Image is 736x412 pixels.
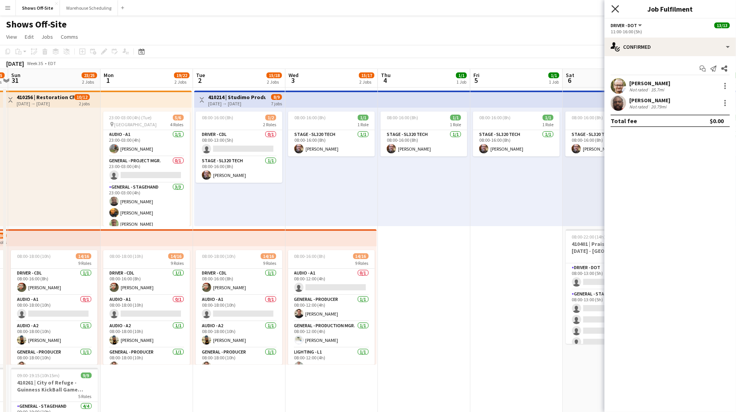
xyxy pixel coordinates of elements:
div: 11:00-16:00 (5h) [611,29,730,34]
app-job-card: 08:00-16:00 (8h)1/11 RoleStage - SL320 Tech1/108:00-16:00 (8h)[PERSON_NAME] [288,112,375,156]
div: [DATE] → [DATE] [208,101,266,106]
app-card-role: Audio - A10/108:00-18:00 (10h) [11,295,97,321]
div: 7 jobs [271,100,282,106]
div: 23:00-03:00 (4h) (Tue)5/6 [GEOGRAPHIC_DATA]4 RolesAudio - A11/123:00-03:00 (4h)[PERSON_NAME]Gener... [103,112,190,226]
app-card-role: Audio - A21/108:00-18:00 (10h)[PERSON_NAME] [196,321,282,348]
div: 2 jobs [79,100,90,106]
div: $0.00 [710,117,724,125]
app-job-card: 08:00-16:00 (8h)14/169 RolesAudio - A10/108:00-12:00 (4h) General - Producer1/108:00-12:00 (4h)[P... [288,250,375,365]
div: [PERSON_NAME] [629,80,670,87]
a: Edit [22,32,37,42]
span: 08:00-18:00 (10h) [202,253,236,259]
span: Thu [381,72,391,79]
span: 5 [472,76,480,85]
app-job-card: 08:00-18:00 (10h)14/169 RolesDriver - CDL1/108:00-16:00 (8h)[PERSON_NAME]Audio - A10/108:00-18:00... [11,250,97,365]
div: 1 Job [456,79,466,85]
app-job-card: 08:00-18:00 (10h)14/169 RolesDriver - CDL1/108:00-16:00 (8h)[PERSON_NAME]Audio - A10/108:00-18:00... [196,250,282,365]
span: 15/18 [266,72,282,78]
span: Fri [473,72,480,79]
h3: 410261 | City of Refuge - Guinness KickBall Game Load Out [11,379,98,393]
span: 9 Roles [355,260,369,266]
div: 20.79mi [649,104,668,110]
span: 15/17 [359,72,374,78]
span: 3 [287,76,299,85]
div: 08:00-16:00 (8h)1/11 RoleStage - SL320 Tech1/108:00-16:00 (8h)[PERSON_NAME] [473,112,560,156]
app-card-role: General - Producer1/108:00-12:00 (4h)[PERSON_NAME] [288,295,375,321]
span: 14/16 [76,253,91,259]
app-card-role: Audio - A10/108:00-12:00 (4h) [288,269,375,295]
span: 08:00-18:00 (10h) [109,253,143,259]
span: 14/16 [261,253,276,259]
span: 8/9 [271,94,282,100]
span: 4 Roles [171,122,184,127]
span: Jobs [41,33,53,40]
app-card-role: Lighting - L11/108:00-12:00 (4h)[PERSON_NAME] [288,348,375,374]
app-card-role: Audio - A10/108:00-18:00 (10h) [103,295,190,321]
app-job-card: 08:00-16:00 (8h)1/22 RolesDriver - CDL0/108:00-13:00 (5h) Stage - SL320 Tech1/108:00-16:00 (8h)[P... [196,112,282,183]
div: Total fee [611,117,637,125]
a: Jobs [38,32,56,42]
button: Driver - DOT [611,22,643,28]
div: 08:00-16:00 (8h)1/11 RoleStage - SL320 Tech1/108:00-16:00 (8h)[PERSON_NAME] [381,112,467,156]
span: Tue [196,72,205,79]
span: 1 Role [357,122,369,127]
span: 1 [102,76,114,85]
button: Shows Off-Site [16,0,60,15]
app-card-role: Driver - CDL1/108:00-16:00 (8h)[PERSON_NAME] [11,269,97,295]
span: 23/25 [82,72,97,78]
span: 1/1 [548,72,559,78]
app-card-role: Stage - SL320 Tech1/108:00-16:00 (8h)[PERSON_NAME] [196,156,282,183]
app-card-role: Driver - CDL1/108:00-16:00 (8h)[PERSON_NAME] [103,269,190,295]
span: View [6,33,17,40]
app-card-role: Driver - CDL0/108:00-13:00 (5h) [196,130,282,156]
h3: 410401 | Praise On The Hill - [DATE] - [GEOGRAPHIC_DATA], [GEOGRAPHIC_DATA] [566,240,652,254]
span: 08:00-16:00 (8h) [387,115,418,120]
span: 31 [10,76,20,85]
app-card-role: General - Project Mgr.0/123:00-03:00 (4h) [103,156,190,183]
div: [DATE] → [DATE] [17,101,74,106]
span: [GEOGRAPHIC_DATA] [114,122,157,127]
app-card-role: Stage - SL320 Tech1/108:00-16:00 (8h)[PERSON_NAME] [565,130,652,156]
span: 1/1 [543,115,553,120]
div: Not rated [629,104,649,110]
app-card-role: Stage - SL320 Tech1/108:00-16:00 (8h)[PERSON_NAME] [288,130,375,156]
app-job-card: 08:00-22:00 (14h)0/16410401 | Praise On The Hill - [DATE] - [GEOGRAPHIC_DATA], [GEOGRAPHIC_DATA]6... [566,229,652,344]
div: [PERSON_NAME] [629,97,670,104]
app-card-role: General - Producer1/108:00-18:00 (10h)[PERSON_NAME] [11,348,97,374]
app-card-role: General - Stagehand5A0/608:00-13:00 (5h) [566,290,652,372]
span: 1/1 [358,115,369,120]
div: Not rated [629,87,649,93]
span: 9 Roles [263,260,276,266]
app-card-role: General - Producer1/108:00-18:00 (10h)[PERSON_NAME] [196,348,282,374]
span: 23:00-03:00 (4h) (Tue) [109,115,152,120]
span: 2 [195,76,205,85]
div: Confirmed [605,38,736,56]
app-card-role: Driver - DOT1A0/108:00-13:00 (5h) [566,263,652,290]
span: 19/22 [174,72,190,78]
app-card-role: Driver - CDL1/108:00-16:00 (8h)[PERSON_NAME] [196,269,282,295]
span: 13/13 [714,22,730,28]
app-card-role: Audio - A10/108:00-18:00 (10h) [196,295,282,321]
div: 2 Jobs [82,79,97,85]
div: 2 Jobs [359,79,374,85]
span: 08:00-18:00 (10h) [17,253,51,259]
div: 08:00-16:00 (8h)1/11 RoleStage - SL320 Tech1/108:00-16:00 (8h)[PERSON_NAME] [565,112,652,156]
div: 2 Jobs [267,79,282,85]
span: Week 35 [26,60,45,66]
span: 08:00-16:00 (8h) [572,115,603,120]
h3: Job Fulfilment [605,4,736,14]
span: 09:00-19:15 (10h15m) [17,373,60,378]
span: Wed [289,72,299,79]
span: 14/16 [168,253,184,259]
app-card-role: General - Producer1/108:00-18:00 (10h)[PERSON_NAME] [103,348,190,374]
div: [DATE] [6,60,24,67]
app-card-role: Audio - A21/108:00-18:00 (10h)[PERSON_NAME] [11,321,97,348]
a: View [3,32,20,42]
span: Sun [11,72,20,79]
